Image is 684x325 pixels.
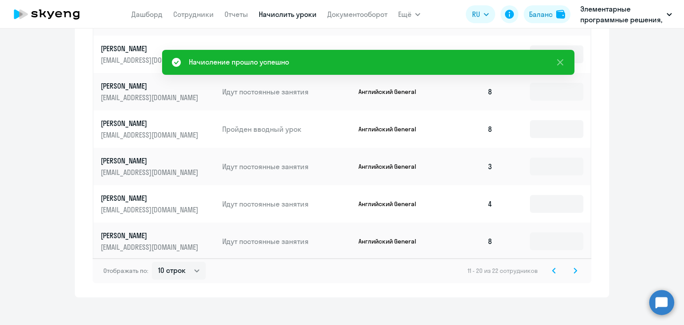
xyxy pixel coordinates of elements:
a: Отчеты [224,10,248,19]
div: Начисление прошло успешно [189,57,289,67]
p: [PERSON_NAME] [101,193,200,203]
button: Элементарные программные решения, ЭЛЕМЕНТАРНЫЕ ПРОГРАММНЫЕ РЕШЕНИЯ, ООО [576,4,676,25]
a: Начислить уроки [259,10,317,19]
a: [PERSON_NAME][EMAIL_ADDRESS][DOMAIN_NAME] [101,231,215,252]
td: 8 [437,110,500,148]
td: 3 [437,148,500,185]
img: balance [556,10,565,19]
p: Английский General [358,237,425,245]
a: Документооборот [327,10,387,19]
a: [PERSON_NAME][EMAIL_ADDRESS][DOMAIN_NAME] [101,44,215,65]
a: Дашборд [131,10,163,19]
span: Отображать по: [103,267,148,275]
p: Элементарные программные решения, ЭЛЕМЕНТАРНЫЕ ПРОГРАММНЫЕ РЕШЕНИЯ, ООО [580,4,663,25]
p: Английский General [358,200,425,208]
a: [PERSON_NAME][EMAIL_ADDRESS][DOMAIN_NAME] [101,118,215,140]
a: Сотрудники [173,10,214,19]
p: [PERSON_NAME] [101,81,200,91]
p: Идут постоянные занятия [222,49,351,59]
button: Балансbalance [524,5,570,23]
p: Английский General [358,125,425,133]
p: [EMAIL_ADDRESS][DOMAIN_NAME] [101,167,200,177]
p: Пройден вводный урок [222,124,351,134]
p: [EMAIL_ADDRESS][DOMAIN_NAME] [101,55,200,65]
p: [EMAIL_ADDRESS][DOMAIN_NAME] [101,130,200,140]
button: Ещё [398,5,420,23]
a: [PERSON_NAME][EMAIL_ADDRESS][DOMAIN_NAME] [101,156,215,177]
p: Английский General [358,162,425,171]
a: [PERSON_NAME][EMAIL_ADDRESS][DOMAIN_NAME] [101,81,215,102]
p: [PERSON_NAME] [101,118,200,128]
td: 8 [437,223,500,260]
p: [PERSON_NAME] [101,231,200,240]
p: Английский General [358,88,425,96]
td: 4 [437,185,500,223]
p: Идут постоянные занятия [222,199,351,209]
p: [EMAIL_ADDRESS][DOMAIN_NAME] [101,205,200,215]
p: Идут постоянные занятия [222,87,351,97]
p: [EMAIL_ADDRESS][DOMAIN_NAME] [101,242,200,252]
span: 11 - 20 из 22 сотрудников [468,267,538,275]
p: Идут постоянные занятия [222,236,351,246]
span: RU [472,9,480,20]
span: Ещё [398,9,411,20]
a: [PERSON_NAME][EMAIL_ADDRESS][DOMAIN_NAME] [101,193,215,215]
div: Баланс [529,9,553,20]
p: [EMAIL_ADDRESS][DOMAIN_NAME] [101,93,200,102]
p: [PERSON_NAME] [101,44,200,53]
p: Идут постоянные занятия [222,162,351,171]
p: [PERSON_NAME] [101,156,200,166]
td: 8 [437,73,500,110]
td: 5 [437,36,500,73]
button: RU [466,5,495,23]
